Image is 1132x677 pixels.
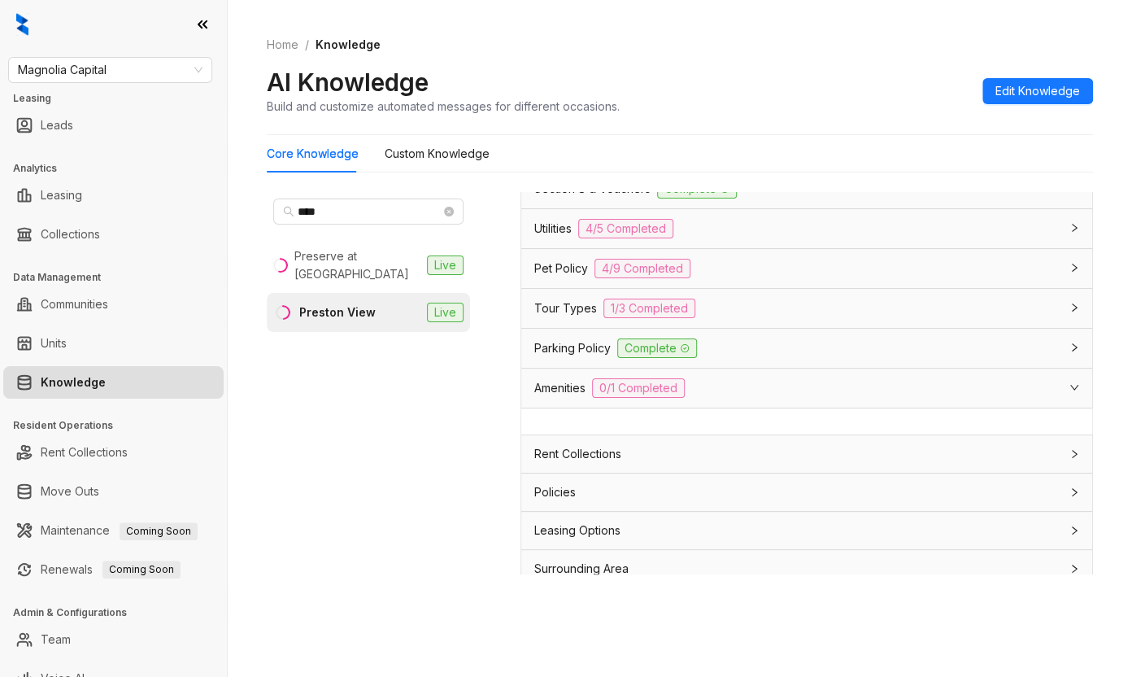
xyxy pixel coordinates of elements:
[13,605,227,620] h3: Admin & Configurations
[305,36,309,54] li: /
[3,514,224,547] li: Maintenance
[534,379,586,397] span: Amenities
[41,553,181,586] a: RenewalsComing Soon
[41,623,71,656] a: Team
[13,270,227,285] h3: Data Management
[1069,382,1079,392] span: expanded
[3,475,224,508] li: Move Outs
[41,366,106,399] a: Knowledge
[263,36,302,54] a: Home
[521,550,1092,587] div: Surrounding Area
[1069,303,1079,312] span: collapsed
[995,82,1080,100] span: Edit Knowledge
[283,206,294,217] span: search
[120,522,198,540] span: Coming Soon
[534,339,611,357] span: Parking Policy
[3,436,224,469] li: Rent Collections
[3,366,224,399] li: Knowledge
[534,483,576,501] span: Policies
[385,145,490,163] div: Custom Knowledge
[294,247,420,283] div: Preserve at [GEOGRAPHIC_DATA]
[534,220,572,238] span: Utilities
[41,218,100,251] a: Collections
[534,560,629,578] span: Surrounding Area
[617,338,697,358] span: Complete
[13,161,227,176] h3: Analytics
[3,327,224,360] li: Units
[1069,263,1079,273] span: collapsed
[41,109,73,142] a: Leads
[592,378,685,398] span: 0/1 Completed
[267,67,429,98] h2: AI Knowledge
[16,13,28,36] img: logo
[1069,487,1079,497] span: collapsed
[3,288,224,321] li: Communities
[1069,526,1079,535] span: collapsed
[534,299,597,317] span: Tour Types
[603,299,695,318] span: 1/3 Completed
[13,91,227,106] h3: Leasing
[521,474,1092,511] div: Policies
[41,475,99,508] a: Move Outs
[1069,564,1079,574] span: collapsed
[41,179,82,212] a: Leasing
[41,327,67,360] a: Units
[521,249,1092,288] div: Pet Policy4/9 Completed
[427,303,464,322] span: Live
[444,207,454,216] span: close-circle
[427,256,464,275] span: Live
[3,109,224,142] li: Leads
[521,289,1092,328] div: Tour Types1/3 Completed
[534,260,588,277] span: Pet Policy
[18,58,202,82] span: Magnolia Capital
[3,623,224,656] li: Team
[1069,449,1079,459] span: collapsed
[578,219,673,238] span: 4/5 Completed
[521,209,1092,248] div: Utilities4/5 Completed
[534,522,620,539] span: Leasing Options
[3,553,224,586] li: Renewals
[102,561,181,579] span: Coming Soon
[41,288,108,321] a: Communities
[3,218,224,251] li: Collections
[534,445,621,463] span: Rent Collections
[299,304,376,321] div: Preston View
[1069,343,1079,352] span: collapsed
[521,369,1092,408] div: Amenities0/1 Completed
[3,179,224,212] li: Leasing
[41,436,128,469] a: Rent Collections
[982,78,1093,104] button: Edit Knowledge
[1069,223,1079,233] span: collapsed
[521,329,1092,368] div: Parking PolicyComplete
[594,259,690,278] span: 4/9 Completed
[13,418,227,433] h3: Resident Operations
[267,145,359,163] div: Core Knowledge
[316,37,381,51] span: Knowledge
[267,98,620,115] div: Build and customize automated messages for different occasions.
[521,435,1092,473] div: Rent Collections
[521,512,1092,549] div: Leasing Options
